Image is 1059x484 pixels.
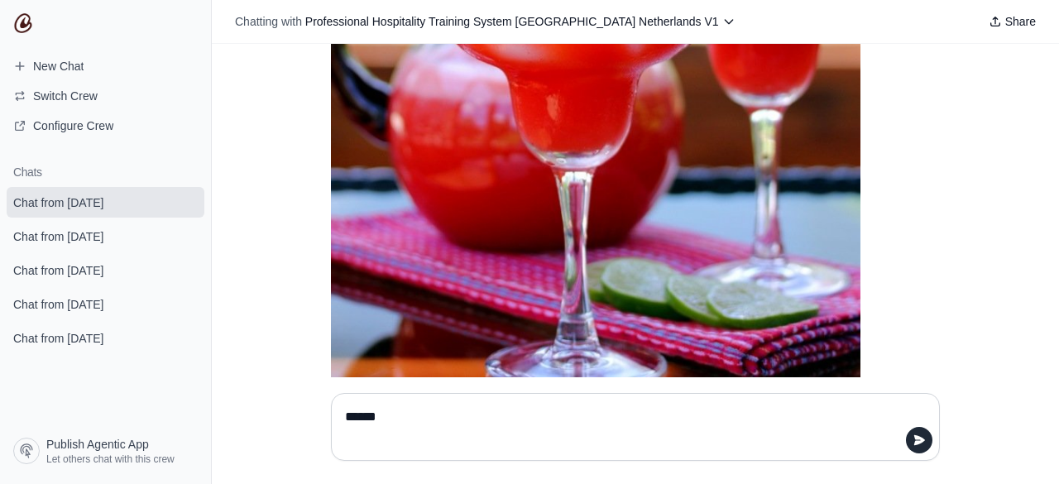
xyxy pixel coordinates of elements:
[305,15,719,28] span: Professional Hospitality Training System [GEOGRAPHIC_DATA] Netherlands V1
[46,453,175,466] span: Let others chat with this crew
[7,187,204,218] a: Chat from [DATE]
[7,255,204,285] a: Chat from [DATE]
[228,10,742,33] button: Chatting with Professional Hospitality Training System [GEOGRAPHIC_DATA] Netherlands V1
[982,10,1042,33] button: Share
[13,228,103,245] span: Chat from [DATE]
[7,53,204,79] a: New Chat
[13,194,103,211] span: Chat from [DATE]
[235,13,302,30] span: Chatting with
[7,289,204,319] a: Chat from [DATE]
[13,13,33,33] img: CrewAI Logo
[46,436,149,453] span: Publish Agentic App
[7,221,204,252] a: Chat from [DATE]
[13,296,103,313] span: Chat from [DATE]
[7,431,204,471] a: Publish Agentic App Let others chat with this crew
[7,323,204,353] a: Chat from [DATE]
[13,262,103,279] span: Chat from [DATE]
[1005,13,1036,30] span: Share
[33,117,113,134] span: Configure Crew
[7,83,204,109] button: Switch Crew
[13,330,103,347] span: Chat from [DATE]
[33,88,98,104] span: Switch Crew
[7,113,204,139] a: Configure Crew
[33,58,84,74] span: New Chat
